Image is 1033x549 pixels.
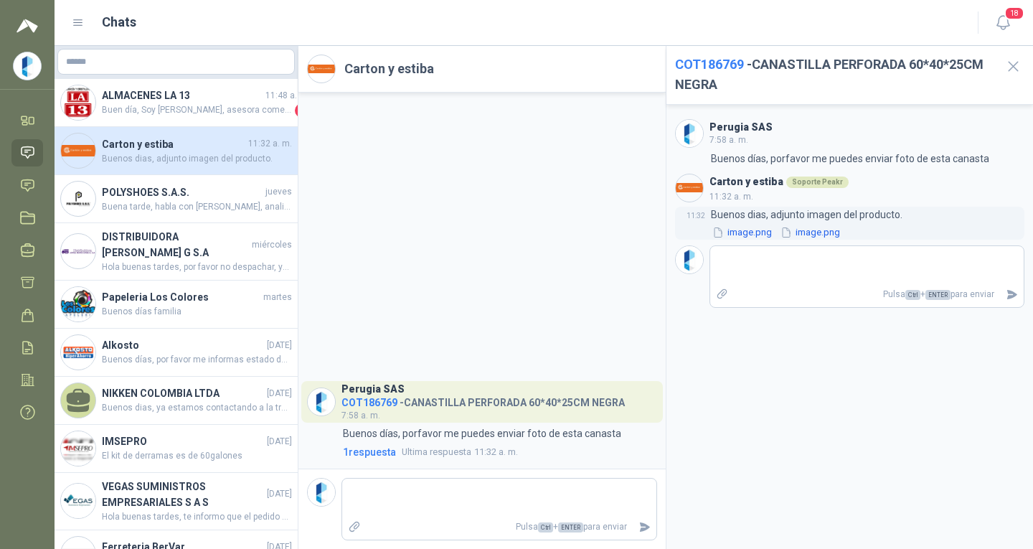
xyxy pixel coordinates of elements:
[341,393,625,407] h4: - CANASTILLA PERFORADA 60*40*25CM NEGRA
[14,52,41,80] img: Company Logo
[102,12,136,32] h1: Chats
[786,177,849,188] div: Soporte Peakr
[711,151,989,166] p: Buenos días, porfavor me puedes enviar foto de esta canasta
[16,17,38,34] img: Logo peakr
[102,305,292,319] span: Buenos días familia
[265,89,309,103] span: 11:48 a. m.
[905,290,920,300] span: Ctrl
[675,57,744,72] span: COT186769
[102,152,292,166] span: Buenos dias, adjunto imagen del producto.
[267,435,292,449] span: [DATE]
[687,212,705,220] span: 11:32
[252,238,292,252] span: miércoles
[102,103,292,118] span: Buen día, Soy [PERSON_NAME], asesora comercial [PERSON_NAME] y Cristalería La 13. Le comparto un ...
[709,192,753,202] span: 11:32 a. m.
[538,522,553,532] span: Ctrl
[342,515,367,540] label: Adjuntar archivos
[102,479,264,510] h4: VEGAS SUMINISTROS EMPRESARIALES S A S
[55,175,298,223] a: Company LogoPOLYSHOES S.A.S.juevesBuena tarde, habla con [PERSON_NAME], analista comercial de POL...
[675,55,994,95] h2: - CANASTILLA PERFORADA 60*40*25CM NEGRA
[248,137,292,151] span: 11:32 a. m.
[102,449,292,463] span: El kit de derramas es de 60galones
[344,59,434,79] h2: Carton y estiba
[61,335,95,370] img: Company Logo
[1004,6,1024,20] span: 18
[267,339,292,352] span: [DATE]
[711,225,773,240] button: image.png
[102,261,292,274] span: Hola buenas tardes, por favor no despachar, ya que se adjudico por error
[102,337,264,353] h4: Alkosto
[676,120,703,147] img: Company Logo
[295,103,309,118] span: 1
[341,410,380,421] span: 7:58 a. m.
[676,246,703,273] img: Company Logo
[402,445,518,459] span: 11:32 a. m.
[341,397,397,408] span: COT186769
[265,185,292,199] span: jueves
[340,444,657,460] a: 1respuestaUltima respuesta11:32 a. m.
[711,207,902,222] p: Buenos dias, adjunto imagen del producto.
[61,182,95,216] img: Company Logo
[558,522,583,532] span: ENTER
[55,425,298,473] a: Company LogoIMSEPRO[DATE]El kit de derramas es de 60galones
[709,178,783,186] h3: Carton y estiba
[308,479,335,506] img: Company Logo
[263,291,292,304] span: martes
[102,229,249,261] h4: DISTRIBUIDORA [PERSON_NAME] G S.A
[267,387,292,400] span: [DATE]
[102,510,292,524] span: Hola buenas tardes, te informo que el pedido entregado el dia [PERSON_NAME][DATE], lo entregaron ...
[61,85,95,120] img: Company Logo
[633,515,656,540] button: Enviar
[676,174,703,202] img: Company Logo
[1000,282,1024,307] button: Enviar
[990,10,1016,36] button: 18
[779,225,841,240] button: image.png
[55,377,298,425] a: NIKKEN COLOMBIA LTDA[DATE]Buenos dias, ya estamos contactando a la transportadora para revisar no...
[55,223,298,281] a: Company LogoDISTRIBUIDORA [PERSON_NAME] G S.AmiércolesHola buenas tardes, por favor no despachar,...
[61,133,95,168] img: Company Logo
[367,515,633,540] p: Pulsa + para enviar
[343,444,396,460] span: 1 respuesta
[55,79,298,127] a: Company LogoALMACENES LA 1311:48 a. m.Buen día, Soy [PERSON_NAME], asesora comercial [PERSON_NAME...
[55,329,298,377] a: Company LogoAlkosto[DATE]Buenos días, por favor me informas estado de solicitud de cambio.
[55,473,298,530] a: Company LogoVEGAS SUMINISTROS EMPRESARIALES S A S[DATE]Hola buenas tardes, te informo que el pedi...
[61,287,95,322] img: Company Logo
[925,290,951,300] span: ENTER
[61,234,95,268] img: Company Logo
[709,123,773,131] h3: Perugia SAS
[102,200,292,214] span: Buena tarde, habla con [PERSON_NAME], analista comercial de POLYSHOES SA.S. Si requieren informac...
[102,385,264,401] h4: NIKKEN COLOMBIA LTDA
[308,388,335,416] img: Company Logo
[102,401,292,415] span: Buenos dias, ya estamos contactando a la transportadora para revisar novedades.
[55,281,298,329] a: Company LogoPapeleria Los ColoresmartesBuenos días familia
[402,445,471,459] span: Ultima respuesta
[61,484,95,518] img: Company Logo
[734,282,1000,307] p: Pulsa + para enviar
[341,385,405,393] h3: Perugia SAS
[102,433,264,449] h4: IMSEPRO
[308,55,335,83] img: Company Logo
[343,426,621,441] p: Buenos días, porfavor me puedes enviar foto de esta canasta
[55,127,298,175] a: Company LogoCarton y estiba11:32 a. m.Buenos dias, adjunto imagen del producto.
[102,184,263,200] h4: POLYSHOES S.A.S.
[61,431,95,466] img: Company Logo
[709,135,748,145] span: 7:58 a. m.
[102,88,263,103] h4: ALMACENES LA 13
[267,487,292,501] span: [DATE]
[102,353,292,367] span: Buenos días, por favor me informas estado de solicitud de cambio.
[102,136,245,152] h4: Carton y estiba
[102,289,260,305] h4: Papeleria Los Colores
[710,282,735,307] label: Adjuntar archivos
